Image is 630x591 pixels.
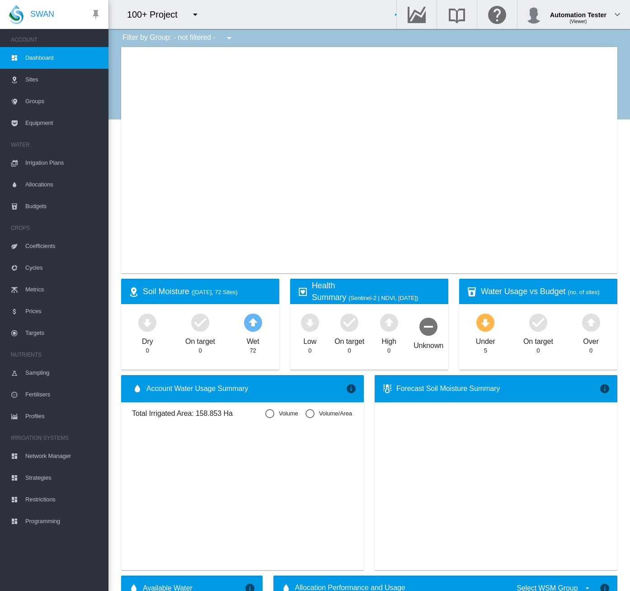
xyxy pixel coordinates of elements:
[90,9,101,20] md-icon: icon-pin
[25,405,101,427] span: Profiles
[136,311,158,333] md-icon: icon-arrow-down-bold-circle
[25,279,101,300] span: Metrics
[132,383,143,394] md-icon: icon-water
[11,431,101,445] span: IRRIGATION SYSTEMS
[189,311,211,333] md-icon: icon-checkbox-marked-circle
[446,9,468,20] md-icon: Search the knowledge base
[11,348,101,362] span: NUTRIENTS
[486,9,508,20] md-icon: Click here for help
[185,333,215,347] div: On target
[387,347,390,355] div: 0
[25,445,101,467] span: Network Manager
[346,383,357,394] md-icon: icon-information
[25,510,101,532] span: Programming
[339,311,360,333] md-icon: icon-checkbox-marked-circle
[25,235,101,257] span: Coefficients
[25,322,101,344] span: Targets
[192,289,238,295] span: ([DATE], 72 Sites)
[303,333,316,347] div: Low
[25,69,101,91] span: Sites
[396,384,599,394] div: Forecast Soil Moisture Summary
[30,9,54,20] span: SWAN
[414,337,443,351] div: Unknown
[580,311,602,333] md-icon: icon-arrow-up-bold-circle
[466,286,477,297] md-icon: icon-cup-water
[378,311,400,333] md-icon: icon-arrow-up-bold-circle
[536,347,540,355] div: 0
[128,286,139,297] md-icon: icon-map-marker-radius
[334,333,364,347] div: On target
[312,280,441,303] div: Health Summary
[589,347,592,355] div: 0
[299,311,321,333] md-icon: icon-arrow-down-bold-circle
[481,286,610,297] div: Water Usage vs Budget
[525,5,543,24] img: profile.jpg
[220,29,238,47] button: icon-menu-down
[25,300,101,322] span: Prices
[25,91,101,112] span: Groups
[146,347,149,355] div: 0
[297,286,308,297] md-icon: icon-heart-box-outline
[306,410,352,418] md-radio-button: Volume/Area
[25,152,101,174] span: Irrigation Plans
[569,19,587,24] span: (Viewer)
[242,311,264,333] md-icon: icon-arrow-up-bold-circle
[11,221,101,235] span: CROPS
[11,33,101,47] span: ACCOUNT
[247,333,259,347] div: Wet
[224,33,235,43] md-icon: icon-menu-down
[550,7,606,16] div: Automation Tester
[142,333,153,347] div: Dry
[146,384,346,394] span: Account Water Usage Summary
[348,347,351,355] div: 0
[25,195,101,217] span: Budgets
[475,311,496,333] md-icon: icon-arrow-down-bold-circle
[186,5,204,24] button: icon-menu-down
[127,8,186,21] div: 100+ Project
[527,311,549,333] md-icon: icon-checkbox-marked-circle
[612,9,623,20] md-icon: icon-chevron-down
[25,112,101,134] span: Equipment
[599,383,610,394] md-icon: icon-information
[25,489,101,510] span: Restrictions
[25,362,101,384] span: Sampling
[568,289,599,295] span: (no. of sites)
[583,333,598,347] div: Over
[25,384,101,405] span: Fertilisers
[265,410,298,418] md-radio-button: Volume
[249,347,256,355] div: 72
[116,29,241,47] div: Filter by Group: - not filtered -
[132,409,265,419] span: Total Irrigated Area: 158.853 Ha
[382,383,393,394] md-icon: icon-thermometer-lines
[484,347,487,355] div: 5
[476,333,495,347] div: Under
[25,174,101,195] span: Allocations
[9,5,24,24] img: SWAN-Landscape-Logo-Colour-drop.png
[190,9,201,20] md-icon: icon-menu-down
[348,295,418,301] span: (Sentinel-2 | NDVI, [DATE])
[25,467,101,489] span: Strategies
[11,138,101,152] span: WATER
[381,333,396,347] div: High
[198,347,202,355] div: 0
[143,286,272,297] div: Soil Moisture
[308,347,311,355] div: 0
[523,333,553,347] div: On target
[418,315,439,337] md-icon: icon-minus-circle
[406,9,428,20] md-icon: Go to the Data Hub
[25,47,101,69] span: Dashboard
[25,257,101,279] span: Cycles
